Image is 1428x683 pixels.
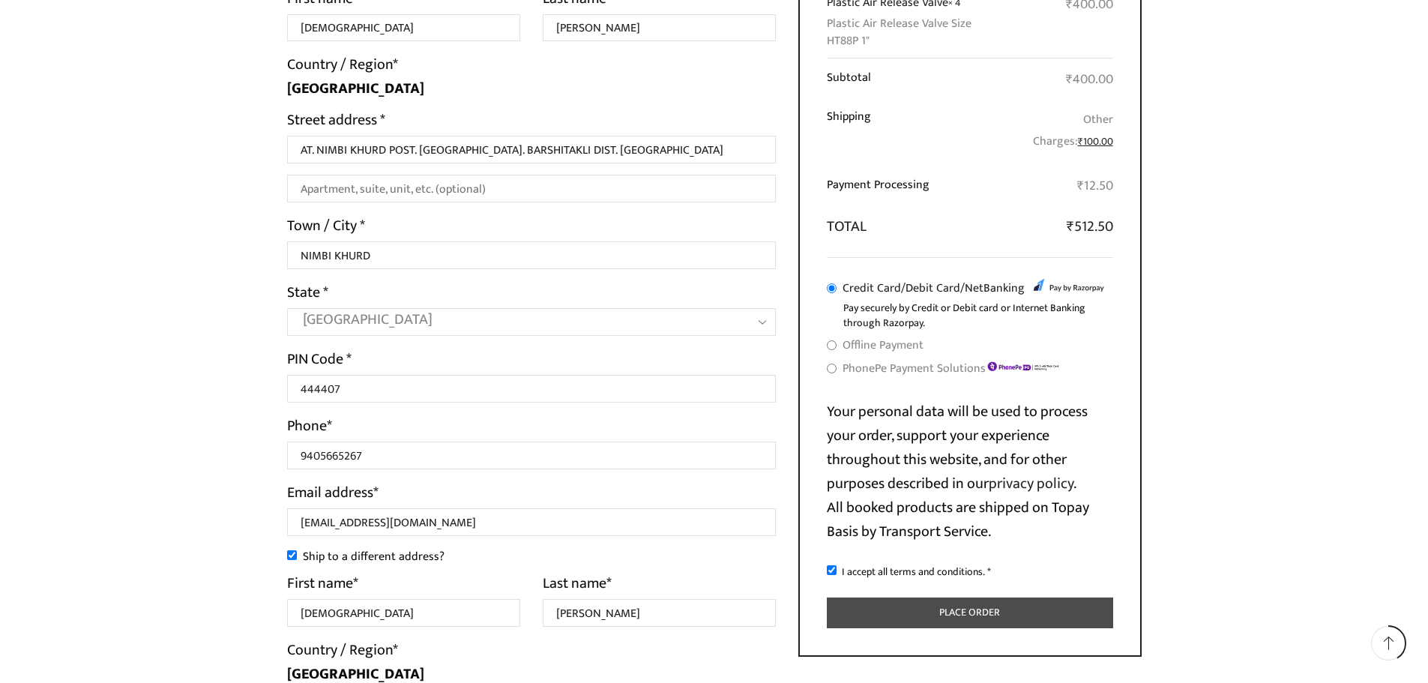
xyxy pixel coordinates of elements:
[287,347,352,371] label: PIN Code
[287,481,379,505] label: Email address
[543,571,612,595] label: Last name
[1077,175,1113,197] bdi: 12.50
[287,108,385,132] label: Street address
[986,361,1061,373] img: PhonePe Payment Solutions
[843,277,1109,299] label: Credit Card/Debit Card/NetBanking
[1066,68,1113,91] bdi: 400.00
[287,136,777,163] input: House number and street name
[287,308,777,336] span: State
[1007,109,1113,151] label: Other Charges:
[827,32,870,49] p: HT88P 1"
[287,550,297,560] input: Ship to a different address?
[287,52,398,76] label: Country / Region
[827,100,998,168] th: Shipping
[827,400,1113,544] p: Your personal data will be used to process your order, support your experience throughout this we...
[1066,68,1073,91] span: ₹
[827,168,998,206] th: Payment Processing
[1029,276,1104,295] img: Credit Card/Debit Card/NetBanking
[287,175,777,202] input: Apartment, suite, unit, etc. (optional)
[1077,175,1084,197] span: ₹
[827,58,998,99] th: Subtotal
[303,309,732,330] span: Maharashtra
[1078,133,1113,150] bdi: 100.00
[827,15,971,32] dt: Plastic Air Release Valve Size
[989,471,1073,496] a: privacy policy
[287,571,358,595] label: First name
[303,547,445,566] span: Ship to a different address?
[287,280,328,304] label: State
[287,638,398,662] label: Country / Region
[1067,214,1074,239] span: ₹
[1067,214,1113,239] bdi: 512.50
[987,563,991,580] abbr: required
[827,206,998,238] th: Total
[843,301,1113,330] p: Pay securely by Credit or Debit card or Internet Banking through Razorpay.
[287,76,424,101] strong: [GEOGRAPHIC_DATA]
[843,334,924,356] label: Offline Payment
[827,565,837,575] input: I accept all terms and conditions. *
[842,563,985,580] span: I accept all terms and conditions.
[287,214,365,238] label: Town / City
[827,598,1113,628] button: Place order
[843,358,1061,379] label: PhonePe Payment Solutions
[1078,133,1083,150] span: ₹
[287,414,332,438] label: Phone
